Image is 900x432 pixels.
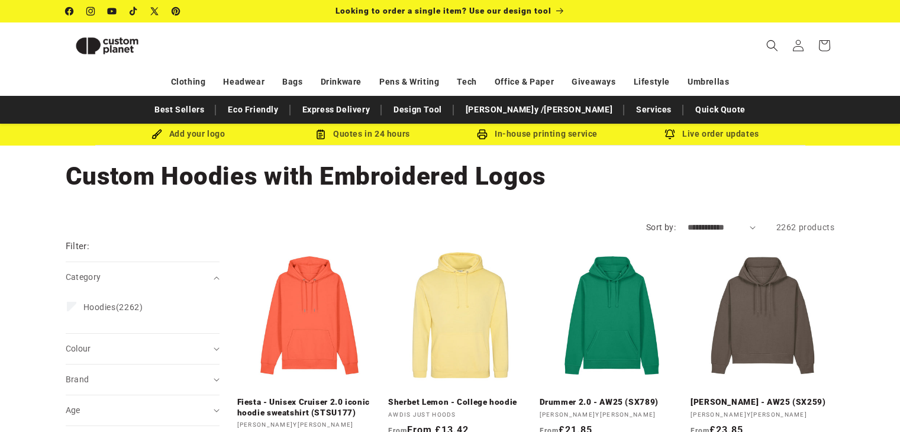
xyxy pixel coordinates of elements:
span: Hoodies [83,302,116,312]
span: (2262) [83,302,143,312]
label: Sort by: [646,223,676,232]
a: Quick Quote [689,99,751,120]
a: Fiesta - Unisex Cruiser 2.0 iconic hoodie sweatshirt (STSU177) [237,397,382,418]
a: Design Tool [388,99,448,120]
a: Services [630,99,678,120]
a: Bags [282,72,302,92]
img: Custom Planet [66,27,149,65]
span: Category [66,272,101,282]
a: [PERSON_NAME]y /[PERSON_NAME] [460,99,618,120]
div: In-house printing service [450,127,625,141]
span: 2262 products [776,223,835,232]
summary: Age (0 selected) [66,395,220,425]
div: Quotes in 24 hours [276,127,450,141]
a: Best Sellers [149,99,210,120]
span: Looking to order a single item? Use our design tool [336,6,551,15]
img: In-house printing [477,129,488,140]
h2: Filter: [66,240,90,253]
a: [PERSON_NAME] - AW25 (SX259) [691,397,835,408]
a: Office & Paper [495,72,554,92]
a: Headwear [223,72,264,92]
img: Order Updates Icon [315,129,326,140]
div: Add your logo [101,127,276,141]
summary: Category (0 selected) [66,262,220,292]
a: Lifestyle [634,72,670,92]
span: Colour [66,344,91,353]
a: Giveaways [572,72,615,92]
a: Sherbet Lemon - College hoodie [388,397,533,408]
a: Custom Planet [61,22,188,69]
a: Eco Friendly [222,99,284,120]
a: Pens & Writing [379,72,439,92]
img: Order updates [664,129,675,140]
summary: Brand (0 selected) [66,365,220,395]
summary: Colour (0 selected) [66,334,220,364]
a: Clothing [171,72,206,92]
a: Express Delivery [296,99,376,120]
a: Drinkware [321,72,362,92]
div: Live order updates [625,127,799,141]
span: Age [66,405,80,415]
a: Drummer 2.0 - AW25 (SX789) [540,397,684,408]
span: Brand [66,375,89,384]
a: Tech [457,72,476,92]
a: Umbrellas [688,72,729,92]
summary: Search [759,33,785,59]
h1: Custom Hoodies with Embroidered Logos [66,160,835,192]
img: Brush Icon [151,129,162,140]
